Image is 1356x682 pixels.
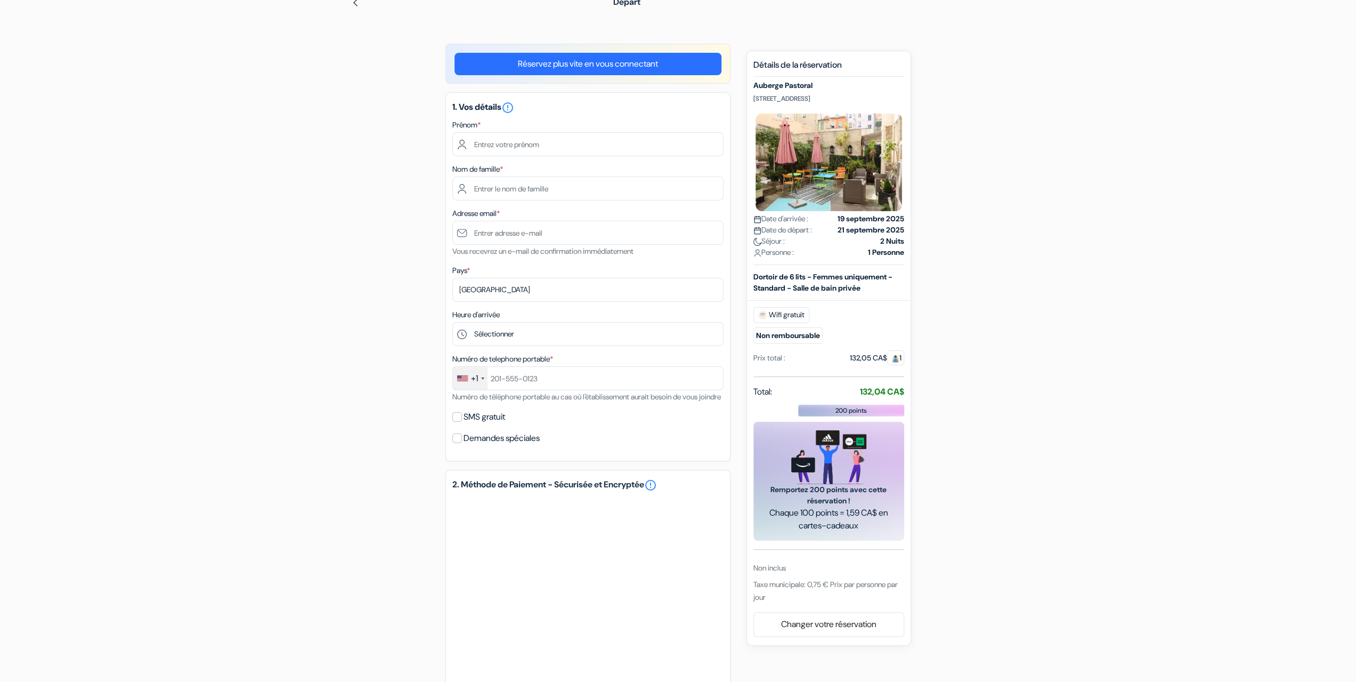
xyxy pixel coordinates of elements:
span: Total: [753,386,772,398]
strong: 1 Personne [868,247,904,258]
img: guest.svg [891,355,899,363]
h5: Auberge Pastoral [753,81,904,90]
h5: Détails de la réservation [753,60,904,77]
h5: 1. Vos détails [452,101,724,114]
label: Nom de famille [452,164,503,175]
strong: 132,04 CA$ [860,386,904,397]
iframe: Cadre de saisie sécurisé pour le paiement [463,507,713,667]
small: Numéro de téléphone portable au cas où l'établissement aurait besoin de vous joindre [452,392,721,402]
strong: 21 septembre 2025 [838,224,904,236]
span: Date de départ : [753,224,812,236]
input: 201-555-0123 [452,366,724,390]
a: error_outline [501,101,514,113]
div: Non inclus [753,563,904,574]
img: calendar.svg [753,227,761,235]
strong: 2 Nuits [880,236,904,247]
small: Non remboursable [753,327,823,344]
a: Réservez plus vite en vous connectant [454,53,721,75]
img: calendar.svg [753,215,761,223]
span: Taxe municipale: 0,75 € Prix par personne par jour [753,580,898,602]
span: Chaque 100 points = 1,59 CA$ en cartes-cadeaux [766,507,891,532]
label: Pays [452,265,470,276]
div: +1 [471,372,478,385]
div: United States: +1 [453,367,488,390]
span: 200 points [835,406,867,415]
strong: 19 septembre 2025 [838,213,904,224]
small: Vous recevrez un e-mail de confirmation immédiatement [452,246,634,256]
div: 132,05 CA$ [850,352,904,364]
a: error_outline [644,479,657,492]
a: Changer votre réservation [754,614,904,635]
p: [STREET_ADDRESS] [753,94,904,103]
input: Entrer adresse e-mail [452,221,724,245]
img: gift_card_hero_new.png [791,430,866,484]
h5: 2. Méthode de Paiement - Sécurisée et Encryptée [452,479,724,492]
label: Prénom [452,119,481,131]
img: free_wifi.svg [758,311,767,319]
span: Wifi gratuit [753,307,809,323]
input: Entrez votre prénom [452,132,724,156]
b: Dortoir de 6 lits - Femmes uniquement - Standard - Salle de bain privée [753,272,892,293]
input: Entrer le nom de famille [452,176,724,200]
span: Date d'arrivée : [753,213,808,224]
label: Demandes spéciales [464,431,540,446]
label: Adresse email [452,208,500,219]
label: Heure d'arrivée [452,309,500,320]
span: 1 [887,350,904,365]
div: Prix total : [753,352,785,364]
span: Personne : [753,247,794,258]
span: Remportez 200 points avec cette réservation ! [766,484,891,507]
label: SMS gratuit [464,410,505,424]
img: moon.svg [753,238,761,246]
img: user_icon.svg [753,249,761,257]
label: Numéro de telephone portable [452,354,553,365]
i: error_outline [501,101,514,114]
span: Séjour : [753,236,785,247]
